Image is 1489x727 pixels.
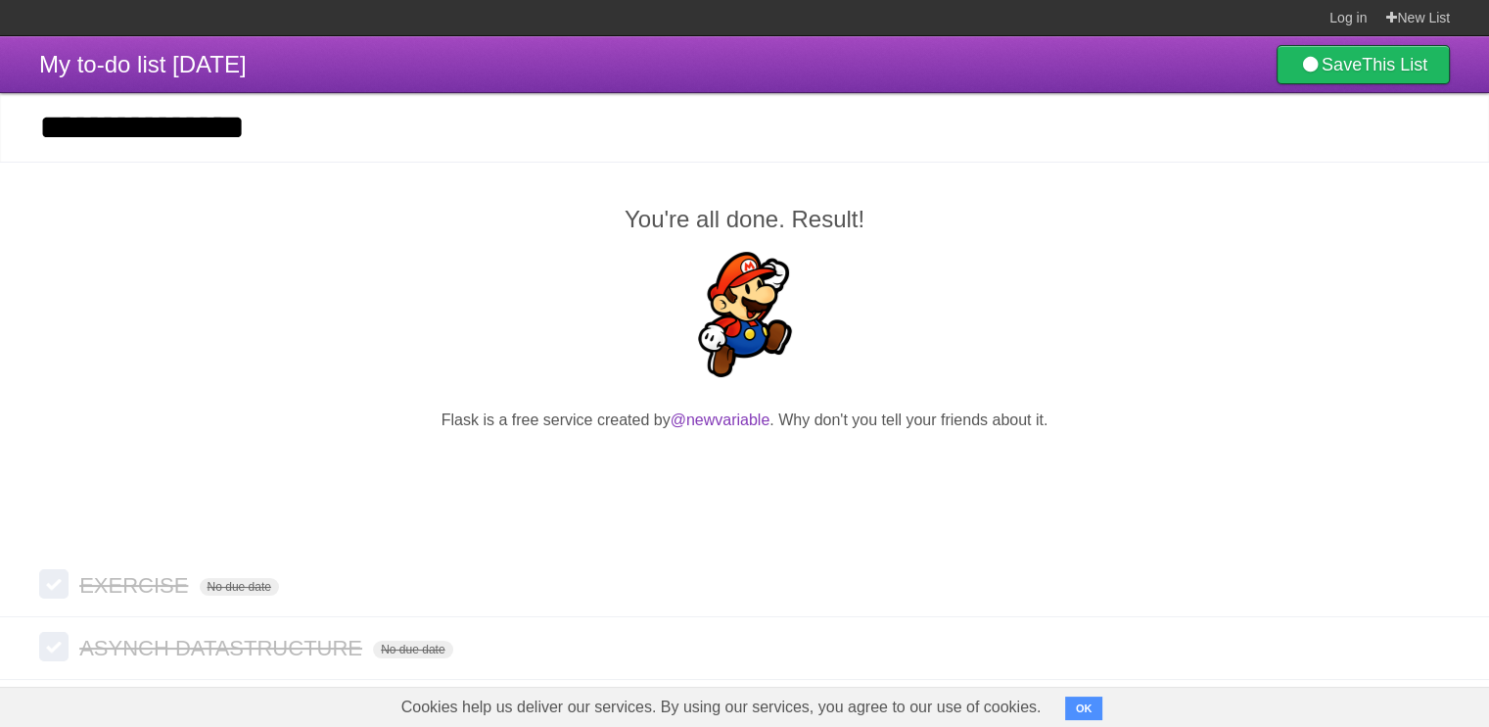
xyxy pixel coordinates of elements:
[39,569,69,599] label: Done
[79,573,193,598] span: EXERCISE
[39,202,1450,237] h2: You're all done. Result!
[39,51,247,77] span: My to-do list [DATE]
[1362,55,1427,74] b: This List
[1277,45,1450,84] a: SaveThis List
[200,578,279,596] span: No due date
[682,252,808,377] img: Super Mario
[382,688,1061,727] span: Cookies help us deliver our services. By using our services, you agree to our use of cookies.
[671,412,770,428] a: @newvariable
[1065,697,1103,720] button: OK
[373,641,452,658] span: No due date
[79,636,367,660] span: ASYNCH DATASTRUCTURE
[39,409,1450,432] p: Flask is a free service created by . Why don't you tell your friends about it.
[39,632,69,661] label: Done
[710,457,780,484] iframe: X Post Button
